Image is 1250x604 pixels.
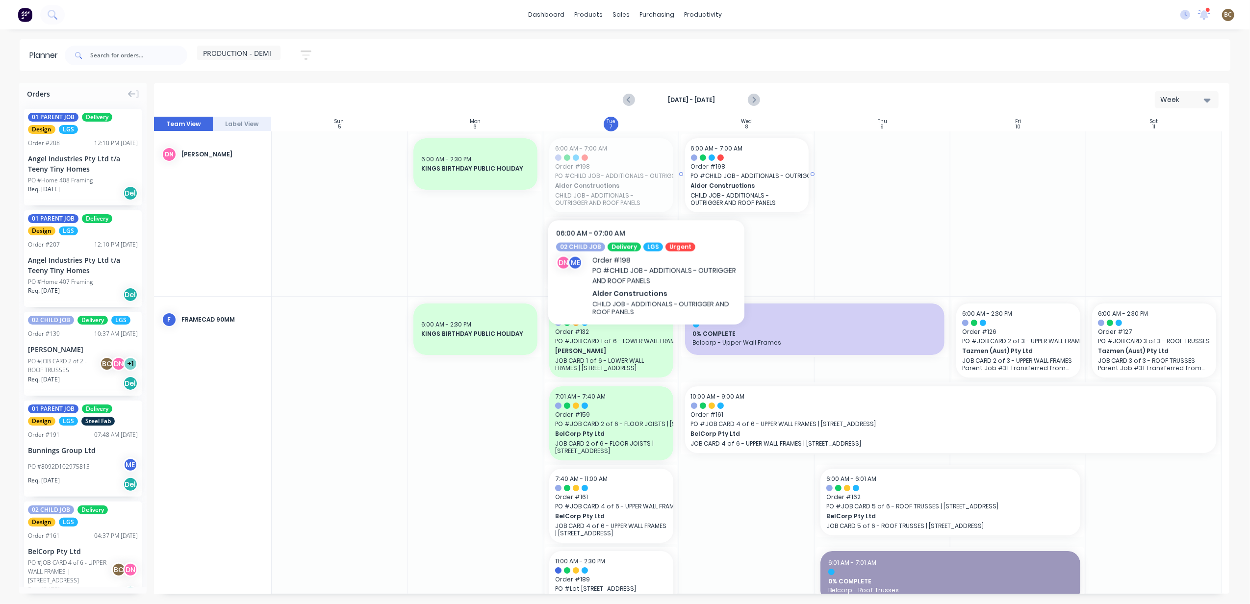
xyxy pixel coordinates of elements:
div: 12:10 PM [DATE] [94,240,138,249]
div: BC [111,562,126,577]
div: Order # 161 [28,531,60,540]
div: Del [123,477,138,492]
div: DN [111,356,126,371]
strong: [DATE] - [DATE] [642,96,740,104]
span: LGS [111,316,130,325]
button: Week [1155,91,1219,108]
span: Delivery [82,404,112,413]
div: 8 [745,125,748,129]
div: PO #JOB CARD 2 of 2 - ROOF TRUSSES [28,357,102,375]
div: Angel Industries Pty Ltd t/a Teeny Tiny Homes [28,153,138,174]
div: Del [123,376,138,391]
span: 01 PARENT JOB [28,214,78,223]
div: DN [162,147,177,162]
div: 10:37 AM [DATE] [94,329,138,338]
span: 02 CHILD JOB [28,505,74,514]
div: 10 [1016,125,1020,129]
div: BelCorp Pty Ltd [28,546,138,556]
span: PRODUCTION - DEMI [203,48,271,58]
div: PO #Home 407 Framing [28,277,93,286]
span: LGS [59,518,78,527]
div: Week [1160,95,1205,105]
div: 5 [338,125,341,129]
span: LGS [59,125,78,134]
div: Del [123,186,138,201]
div: + 1 [123,356,138,371]
div: 9 [881,125,884,129]
input: Search for orders... [90,46,187,65]
span: LGS [59,226,78,235]
div: Order # 191 [28,430,60,439]
img: Factory [18,7,32,22]
div: F [162,312,177,327]
span: Steel Fab [81,417,115,426]
span: Design [28,226,55,235]
div: Sun [334,119,344,125]
div: DN [123,562,138,577]
div: 04:37 PM [DATE] [94,531,138,540]
div: sales [608,7,635,22]
span: Req. [DATE] [28,476,60,485]
div: PO #8092D102975813 [28,462,90,471]
div: 12:10 PM [DATE] [94,139,138,148]
div: PO #JOB CARD 4 of 6 - UPPER WALL FRAMES | [STREET_ADDRESS] [28,558,114,585]
span: Design [28,417,55,426]
div: [PERSON_NAME] [181,150,263,159]
span: Design [28,518,55,527]
div: Del [123,287,138,302]
div: Sat [1150,119,1158,125]
span: Delivery [77,505,108,514]
div: 11 [1152,125,1155,129]
span: BC [1224,10,1232,19]
div: 6 [473,125,477,129]
span: Delivery [82,113,112,122]
div: Bunnings Group Ltd [28,445,138,455]
span: 02 CHILD JOB [28,316,74,325]
span: Req. [DATE] [28,375,60,384]
span: Orders [27,89,50,99]
span: Req. [DATE] [28,585,60,594]
div: Planner [29,50,63,61]
span: 01 PARENT JOB [28,113,78,122]
div: 07:48 AM [DATE] [94,430,138,439]
div: Mon [470,119,481,125]
span: Req. [DATE] [28,286,60,295]
span: Delivery [77,316,108,325]
span: Req. [DATE] [28,185,60,194]
div: Order # 207 [28,240,60,249]
a: dashboard [523,7,569,22]
div: productivity [679,7,727,22]
div: 7 [610,125,612,129]
div: Order # 139 [28,329,60,338]
button: Team View [154,117,213,131]
span: Delivery [82,214,112,223]
div: Del [123,586,138,601]
span: Design [28,125,55,134]
div: products [569,7,608,22]
div: Tue [607,119,615,125]
div: PO #Home 408 Framing [28,176,93,185]
div: ME [123,457,138,472]
div: Order # 208 [28,139,60,148]
div: Fri [1015,119,1021,125]
span: LGS [59,417,78,426]
div: Thu [878,119,887,125]
div: Wed [741,119,752,125]
div: FRAMECAD 90mm [181,315,263,324]
div: purchasing [635,7,679,22]
div: Angel Industries Pty Ltd t/a Teeny Tiny Homes [28,255,138,276]
div: [PERSON_NAME] [28,344,138,354]
div: BC [100,356,114,371]
span: 01 PARENT JOB [28,404,78,413]
button: Label View [213,117,272,131]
